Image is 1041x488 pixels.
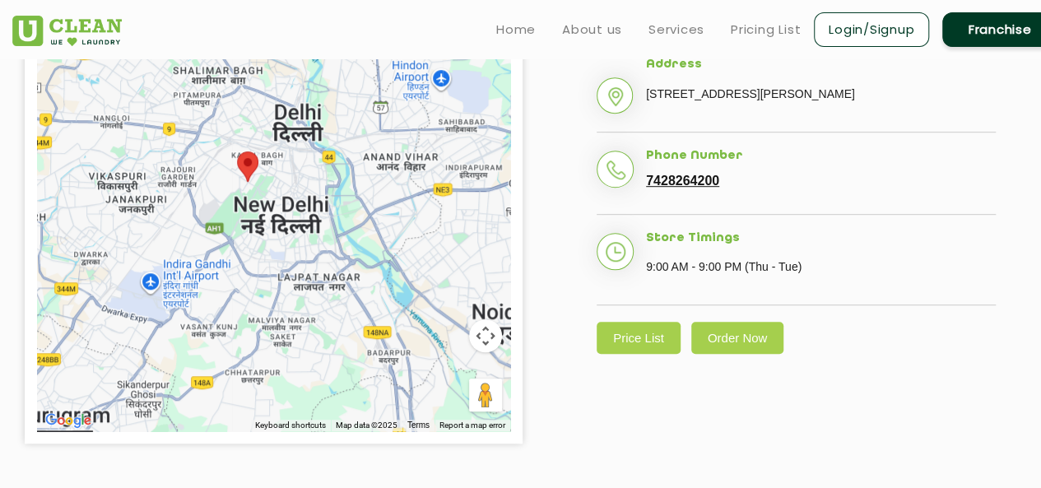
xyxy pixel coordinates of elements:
p: [STREET_ADDRESS][PERSON_NAME] [646,81,996,106]
a: Open this area in Google Maps (opens a new window) [41,410,95,431]
a: Terms [407,420,430,431]
button: Drag Pegman onto the map to open Street View [469,379,502,411]
h5: Address [646,58,996,72]
a: About us [562,20,622,40]
a: Home [496,20,536,40]
button: Keyboard shortcuts [255,420,326,431]
a: Price List [597,322,681,354]
a: Report a map error [439,420,505,431]
a: Services [648,20,704,40]
p: 9:00 AM - 9:00 PM (Thu - Tue) [646,254,996,279]
h5: Store Timings [646,231,996,246]
a: Order Now [691,322,784,354]
img: UClean Laundry and Dry Cleaning [12,16,122,46]
h5: Phone Number [646,149,996,164]
button: Map camera controls [469,319,502,352]
img: Google [41,410,95,431]
a: 7428264200 [646,174,719,188]
a: Pricing List [731,20,801,40]
a: Login/Signup [814,12,929,47]
span: Map data ©2025 [336,421,397,430]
